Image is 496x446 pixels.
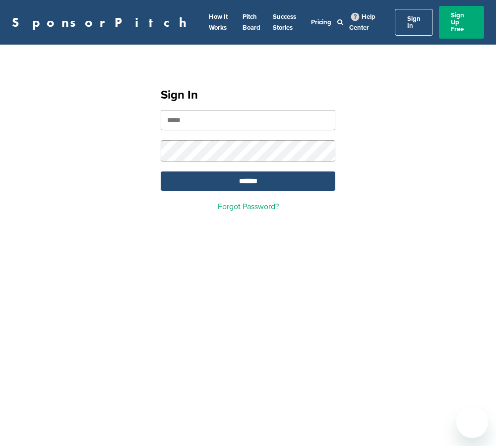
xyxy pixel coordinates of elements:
a: Sign In [395,9,433,36]
a: Pitch Board [243,13,260,32]
a: Sign Up Free [439,6,484,39]
a: Forgot Password? [218,202,279,212]
iframe: Button to launch messaging window [456,406,488,438]
a: Help Center [349,11,375,34]
a: Pricing [311,18,331,26]
h1: Sign In [161,86,335,104]
a: Success Stories [273,13,296,32]
a: SponsorPitch [12,16,193,29]
a: How It Works [209,13,228,32]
